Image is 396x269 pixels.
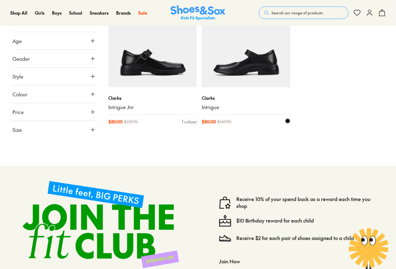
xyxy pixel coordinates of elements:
a: School [69,10,82,16]
span: Size [12,126,22,133]
img: cake--candle-birthday-event-special-sweet-cake-bake.svg [219,214,231,227]
span: Price [12,108,24,116]
span: $ 80.00 [202,118,216,125]
a: $10 Birthday reward for each child [236,217,314,224]
span: Style [12,73,23,80]
button: Join Now [219,254,240,268]
span: Search our range of products [271,10,323,16]
a: Shop All [10,10,27,16]
p: Clarks [108,95,197,101]
a: Boys [52,10,62,16]
button: Style [12,68,96,85]
a: Receive $2 for each pair of shoes assigned to a child [236,235,354,242]
button: Colour [12,85,96,103]
a: Brands [116,10,131,16]
a: Receive 10% of your spend back as a reward each time you shop [236,196,379,209]
span: Age [12,37,22,45]
span: $ 139.95 [124,118,138,125]
a: Shoes & Sox [171,5,225,21]
div: 1 colour [182,118,197,125]
img: Vector_3098.svg [219,232,231,244]
img: SNS_Logo_Responsive.svg [171,5,225,21]
p: Clarks [202,95,290,101]
a: Sale [138,10,147,16]
a: Sneakers [90,10,109,16]
button: Size [12,121,96,138]
button: Price [12,103,96,121]
button: Age [12,32,96,50]
img: vector1.svg [219,196,231,209]
span: Gender [12,55,30,62]
a: Intrigue [202,104,290,111]
button: Search our range of products [259,7,348,19]
span: $ 149.95 [217,118,231,125]
span: $ 80.00 [108,118,123,125]
button: Gender [12,50,96,67]
a: Girls [35,10,45,16]
a: Intrigue Jnr [108,104,197,111]
span: Colour [12,90,27,98]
